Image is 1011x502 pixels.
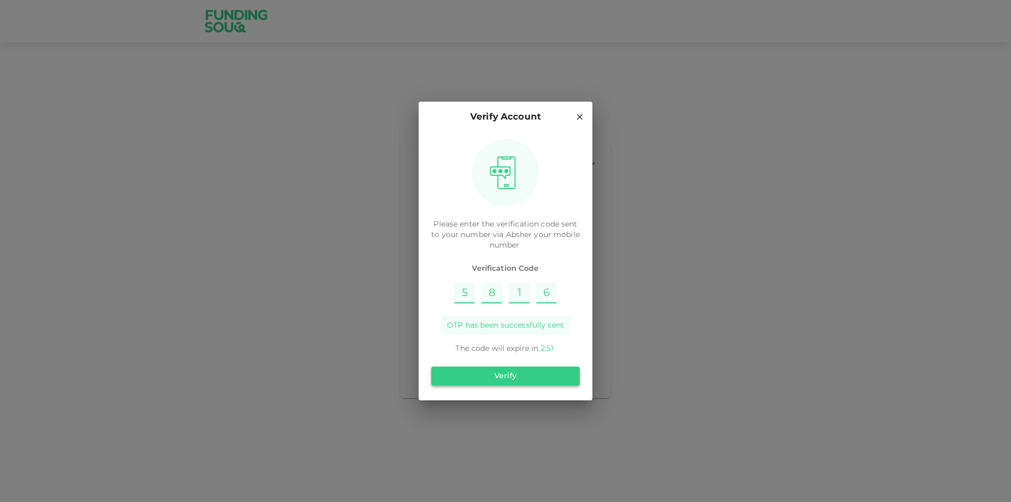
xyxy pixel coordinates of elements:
[447,320,564,331] span: OTP has been successfully sent
[481,282,502,303] input: Please enter OTP character 2
[431,263,580,274] span: Verification Code
[454,282,475,303] input: Please enter OTP character 1
[509,282,530,303] input: Please enter OTP character 3
[455,345,538,352] span: The code will expire in
[470,110,541,124] p: Verify Account
[490,231,580,249] span: your mobile number
[536,282,557,303] input: Please enter OTP character 4
[486,156,520,190] img: otpImage
[431,219,580,251] p: Please enter the verification code sent to your number via Absher
[431,367,580,386] button: Verify
[541,345,553,352] span: 2 : 51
